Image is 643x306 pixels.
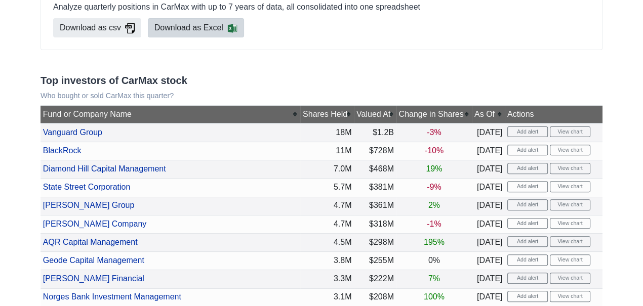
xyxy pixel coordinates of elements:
a: AQR Capital Management [43,238,138,246]
td: 7.0M [300,160,354,179]
th: Change in Shares: No sort applied, activate to apply an ascending sort [396,106,472,123]
a: View chart [550,163,590,174]
a: Geode Capital Management [43,256,144,265]
td: [DATE] [472,252,505,270]
td: 11M [300,142,354,160]
td: [DATE] [472,234,505,252]
a: Vanguard Group [43,128,102,137]
a: View chart [550,218,590,229]
button: Add alert [507,273,548,284]
a: View chart [550,236,590,247]
a: View chart [550,273,590,284]
span: 100% [424,292,445,301]
td: 3.3M [300,270,354,288]
h3: Top investors of CarMax stock [41,74,602,86]
div: Valued At [356,108,394,120]
a: View chart [550,199,590,210]
td: $318M [354,215,396,233]
td: [DATE] [472,215,505,233]
div: Change in Shares [398,108,469,120]
td: [DATE] [472,197,505,215]
a: [PERSON_NAME] Group [43,201,135,209]
button: Add alert [507,218,548,229]
td: [DATE] [472,123,505,142]
button: Add alert [507,236,548,247]
td: 4.7M [300,197,354,215]
td: 4.5M [300,234,354,252]
th: Valued At: No sort applied, activate to apply an ascending sort [354,106,396,123]
th: Shares Held: No sort applied, activate to apply an ascending sort [300,106,354,123]
span: 2% [428,201,440,209]
a: BlackRock [43,146,82,155]
td: 5.7M [300,179,354,197]
a: Diamond Hill Capital Management [43,164,166,173]
button: Add alert [507,126,548,138]
td: $361M [354,197,396,215]
a: [PERSON_NAME] Company [43,220,147,228]
a: [PERSON_NAME] Financial [43,274,144,283]
td: [DATE] [472,270,505,288]
div: Shares Held [303,108,351,120]
div: Fund or Company Name [43,108,298,120]
div: Actions [507,108,600,120]
th: Fund or Company Name: No sort applied, activate to apply an ascending sort [41,106,300,123]
button: Add alert [507,163,548,174]
span: -3% [427,128,441,137]
button: Add alert [507,181,548,192]
td: $1.2B [354,123,396,142]
td: $255M [354,252,396,270]
td: 3.8M [300,252,354,270]
button: Add alert [507,291,548,302]
span: -10% [425,146,444,155]
a: Download as Excel [148,18,244,37]
a: View chart [550,254,590,266]
td: 18M [300,123,354,142]
a: View chart [550,126,590,138]
a: View chart [550,145,590,156]
a: Norges Bank Investment Management [43,292,181,301]
p: Who bought or sold CarMax this quarter? [41,92,602,100]
span: 195% [424,238,445,246]
a: State Street Corporation [43,183,131,191]
span: 0% [428,256,440,265]
span: -9% [427,183,441,191]
td: [DATE] [472,160,505,179]
a: Download as csv [53,18,141,37]
img: Download consolidated filings csv [125,23,135,33]
span: 19% [426,164,442,173]
button: Add alert [507,254,548,266]
span: -1% [427,220,441,228]
td: $298M [354,234,396,252]
td: $468M [354,160,396,179]
td: $381M [354,179,396,197]
img: Download consolidated filings xlsx [227,23,237,33]
button: Add alert [507,199,548,210]
td: [DATE] [472,179,505,197]
td: $222M [354,270,396,288]
p: Analyze quarterly positions in CarMax with up to 7 years of data, all consolidated into one sprea... [53,1,590,13]
a: View chart [550,181,590,192]
div: As Of [474,108,502,120]
td: 4.7M [300,215,354,233]
a: View chart [550,291,590,302]
th: Actions: No sort applied, sorting is disabled [505,106,602,123]
th: As Of: No sort applied, activate to apply an ascending sort [472,106,505,123]
td: $728M [354,142,396,160]
td: [DATE] [472,142,505,160]
button: Add alert [507,145,548,156]
span: 7% [428,274,440,283]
